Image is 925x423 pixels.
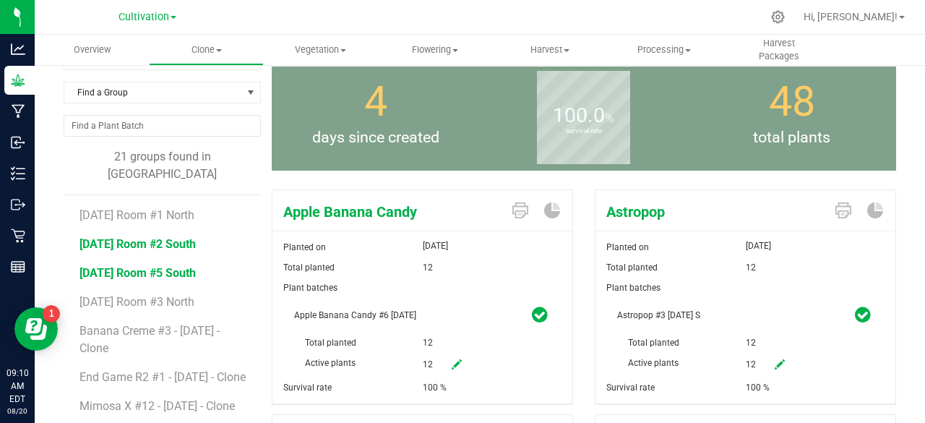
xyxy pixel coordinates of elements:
span: Harvest [494,43,606,56]
inline-svg: Analytics [11,42,25,56]
span: Active plants [628,358,679,368]
span: Survival rate [606,383,655,393]
span: Apple Banana Candy [272,201,470,223]
span: Planted on [283,242,326,252]
span: Mimosa X #12 - [DATE] - Clone [79,399,235,413]
group-info-box: Survival rate [491,67,677,171]
span: [DATE] [746,237,771,255]
a: Flowering [378,35,492,65]
span: Flowering [379,43,491,56]
a: Harvest [493,35,607,65]
span: [DATE] Room #2 South [79,237,196,251]
span: Astropop #3 [DATE] S [617,310,700,320]
span: Total planted [606,262,658,273]
inline-svg: Reports [11,260,25,274]
span: Vegetation [264,43,377,56]
group-info-box: Total number of plants [699,67,885,171]
span: Apple Banana Candy #6 [DATE] [294,310,416,320]
span: Hi, [PERSON_NAME]! [804,11,898,22]
span: Apple Banana Candy #6 08.16.25 [294,305,551,325]
span: [DATE] Room #1 North [79,208,194,222]
span: 12 [746,257,756,278]
span: plant_batch [855,304,870,325]
span: Astropop [595,201,793,223]
span: 48 [769,77,815,126]
span: 12 [423,257,433,278]
group-info-box: Days since created [283,67,469,171]
p: 08/20 [7,406,28,416]
input: NO DATA FOUND [64,116,260,136]
span: Total planted [305,338,356,348]
b: survival rate [537,66,630,195]
iframe: Resource center [14,307,58,351]
span: 12 [746,333,756,353]
span: Processing [608,43,720,56]
span: [DATE] Room #3 North [79,295,194,309]
a: Clone [149,35,263,65]
div: 21 groups found in [GEOGRAPHIC_DATA] [64,148,261,183]
inline-svg: Retail [11,228,25,243]
span: [DATE] Room #5 South [79,266,196,280]
a: Overview [35,35,149,65]
span: 12 [423,333,433,353]
div: Manage settings [769,10,787,24]
span: 4 [364,77,387,126]
span: Find a Group [64,82,242,103]
inline-svg: Outbound [11,197,25,212]
span: Cultivation [119,11,169,23]
p: 09:10 AM EDT [7,367,28,406]
span: Active plants [305,358,356,368]
span: 12 [423,359,433,369]
span: Banana Creme #3 - [DATE] - Clone [79,324,220,355]
span: Clone [150,43,262,56]
span: total plants [688,126,896,149]
span: [DATE] [423,237,448,255]
span: plant_batch [532,304,547,325]
span: Astropop #3 08.16.25 S [617,305,874,325]
inline-svg: Inbound [11,135,25,150]
a: Vegetation [264,35,378,65]
span: 12 [746,359,756,369]
span: Total planted [283,262,335,273]
span: Total planted [628,338,679,348]
span: Survival rate [283,383,332,393]
span: Overview [54,43,130,56]
span: 100 % [746,377,770,398]
inline-svg: Inventory [11,166,25,181]
span: 100 % [423,377,447,398]
a: Processing [607,35,721,65]
span: End Game R2 #1 - [DATE] - Clone [79,370,246,384]
span: days since created [272,126,480,149]
a: Harvest Packages [721,35,835,65]
inline-svg: Manufacturing [11,104,25,119]
span: Plant batches [606,278,746,298]
span: Planted on [606,242,649,252]
iframe: Resource center unread badge [43,305,60,322]
span: Harvest Packages [722,37,835,63]
inline-svg: Grow [11,73,25,87]
span: Plant batches [283,278,423,298]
